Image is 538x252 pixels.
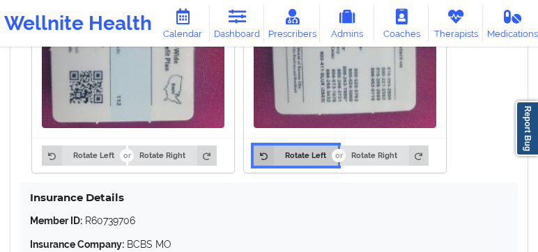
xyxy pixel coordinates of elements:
[320,5,374,42] a: Admins
[254,145,337,165] button: Rotate Left
[128,145,217,165] button: Rotate Right
[429,5,483,42] a: Therapists
[264,5,320,42] a: Prescribers
[210,5,264,42] a: Dashboard
[340,145,429,165] button: Rotate Right
[374,5,429,42] a: Coaches
[155,5,210,42] a: Calendar
[42,145,125,165] button: Rotate Left
[30,214,508,228] p: R60739706
[30,215,82,226] strong: Member ID:
[30,191,508,204] h4: Insurance Details
[516,101,538,156] a: Report Bug
[30,237,508,251] p: BCBS MO
[30,239,124,250] strong: Insurance Company:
